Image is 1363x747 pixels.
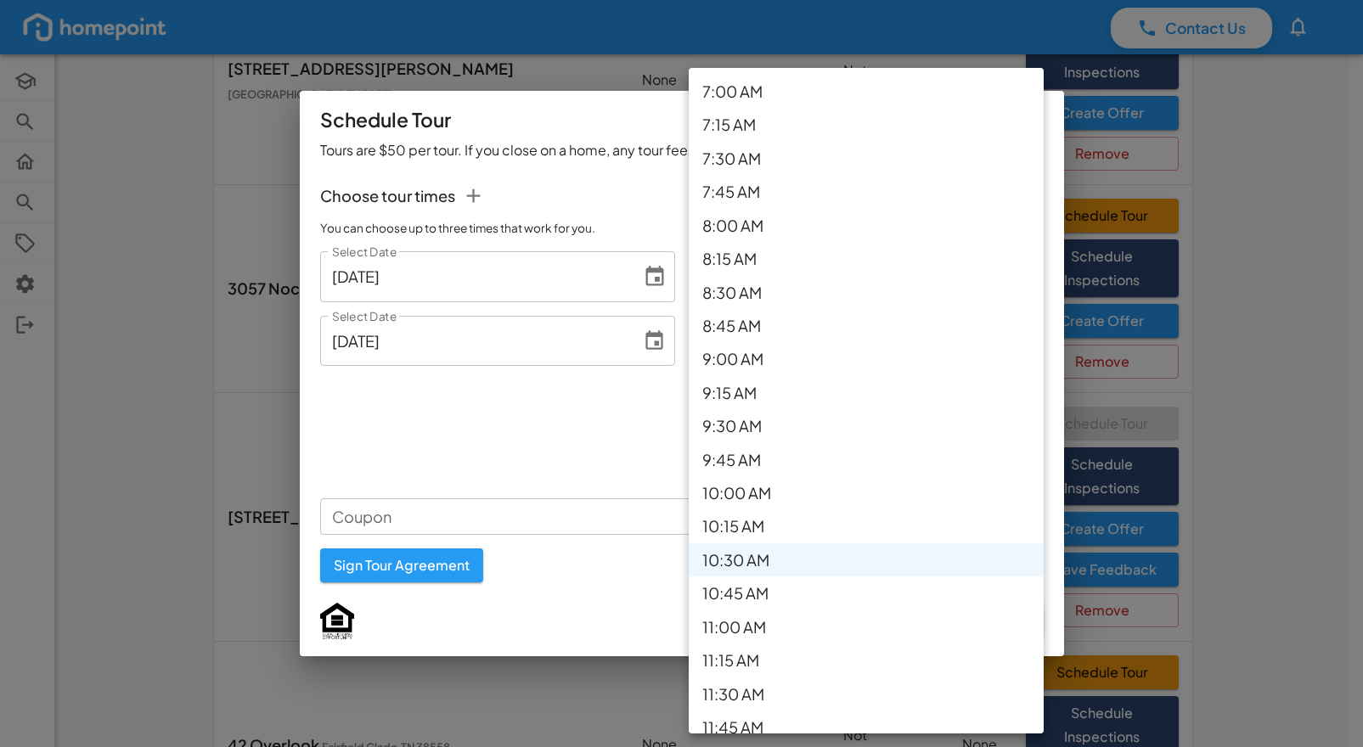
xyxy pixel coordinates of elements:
[689,242,1044,275] li: 8:15 AM
[689,710,1044,744] li: 11:45 AM
[689,509,1044,542] li: 10:15 AM
[689,610,1044,643] li: 11:00 AM
[689,175,1044,208] li: 7:45 AM
[689,309,1044,342] li: 8:45 AM
[689,376,1044,409] li: 9:15 AM
[689,108,1044,141] li: 7:15 AM
[689,209,1044,242] li: 8:00 AM
[689,643,1044,677] li: 11:15 AM
[689,677,1044,710] li: 11:30 AM
[689,75,1044,108] li: 7:00 AM
[689,576,1044,609] li: 10:45 AM
[689,543,1044,576] li: 10:30 AM
[689,476,1044,509] li: 10:00 AM
[689,342,1044,375] li: 9:00 AM
[689,409,1044,442] li: 9:30 AM
[689,276,1044,309] li: 8:30 AM
[689,443,1044,476] li: 9:45 AM
[689,142,1044,175] li: 7:30 AM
